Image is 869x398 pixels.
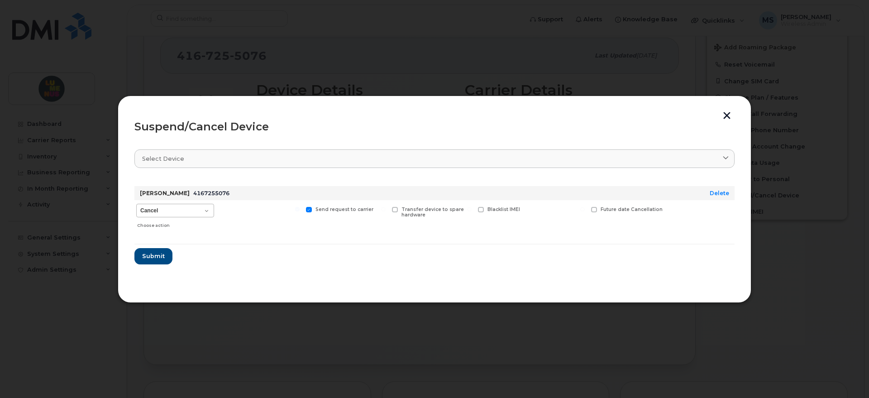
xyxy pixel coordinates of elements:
[580,207,585,211] input: Future date Cancellation
[315,206,373,212] span: Send request to carrier
[381,207,386,211] input: Transfer device to spare hardware
[710,190,729,197] a: Delete
[142,252,165,260] span: Submit
[140,190,190,197] strong: [PERSON_NAME]
[487,206,520,212] span: Blacklist IMEI
[601,206,663,212] span: Future date Cancellation
[467,207,472,211] input: Blacklist IMEI
[134,248,172,264] button: Submit
[193,190,229,197] span: 4167255076
[401,206,464,218] span: Transfer device to spare hardware
[134,121,735,132] div: Suspend/Cancel Device
[142,154,184,163] span: Select device
[134,149,735,168] a: Select device
[137,218,214,229] div: Choose action
[295,207,300,211] input: Send request to carrier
